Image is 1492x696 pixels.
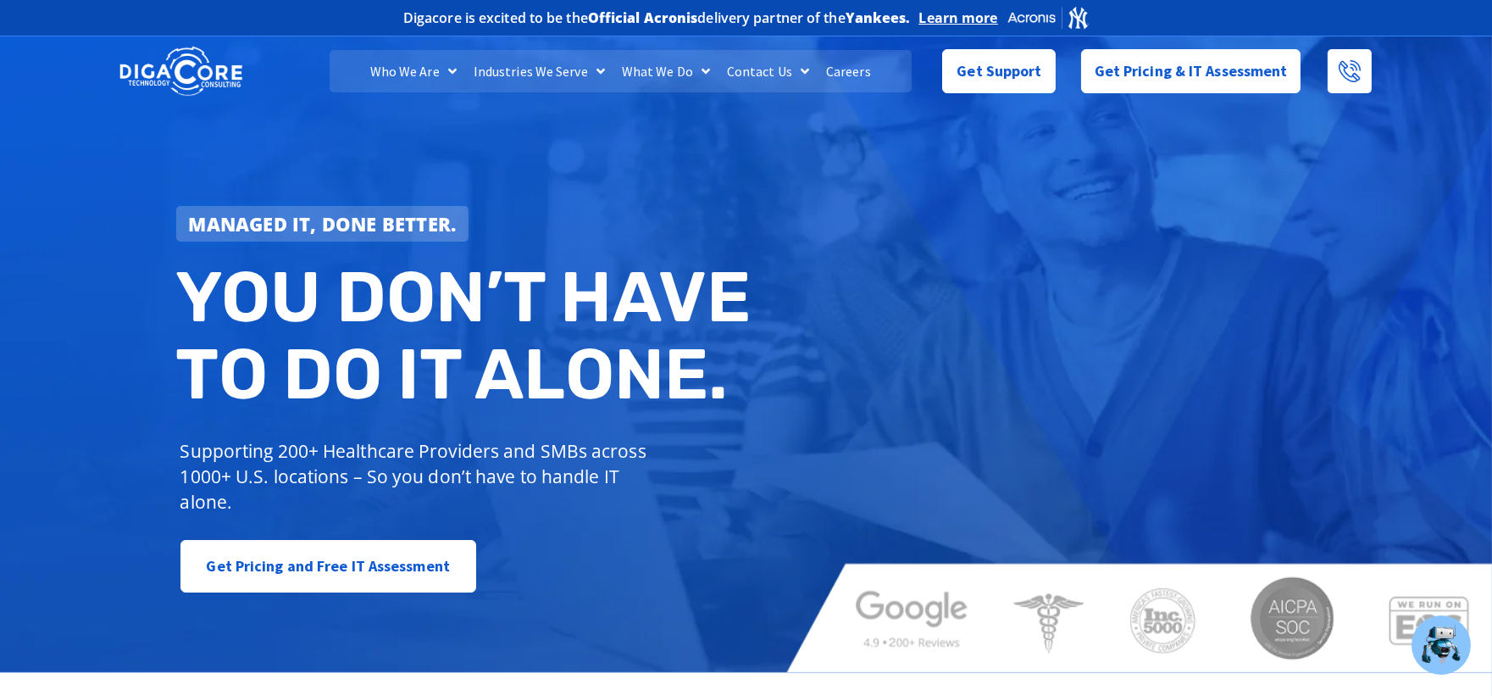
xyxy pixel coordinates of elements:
[919,9,998,26] a: Learn more
[588,8,698,27] b: Official Acronis
[1095,54,1288,88] span: Get Pricing & IT Assessment
[403,11,911,25] h2: Digacore is excited to be the delivery partner of the
[188,100,275,111] div: Domain Overview
[465,50,613,92] a: Industries We Serve
[613,50,718,92] a: What We Do
[169,98,183,112] img: tab_domain_overview_orange.svg
[176,206,469,242] a: Managed IT, done better.
[1007,5,1090,30] img: Acronis
[552,100,651,111] div: Keywords by Traffic
[27,27,41,41] img: logo_orange.svg
[44,44,186,58] div: Domain: [DOMAIN_NAME]
[718,50,818,92] a: Contact Us
[47,27,83,41] div: v 4.0.25
[1449,36,1462,49] img: go_to_app.svg
[1317,100,1365,111] div: Site Audit
[818,50,879,92] a: Careers
[957,54,1041,88] span: Get Support
[1413,36,1427,49] img: setting.svg
[119,45,242,98] img: DigaCore Technology Consulting
[1378,36,1391,49] img: support.svg
[942,49,1055,93] a: Get Support
[534,98,547,112] img: tab_keywords_by_traffic_grey.svg
[180,438,654,515] p: Supporting 200+ Healthcare Providers and SMBs across 1000+ U.S. locations – So you don’t have to ...
[330,50,911,92] nav: Menu
[846,8,911,27] b: Yankees.
[189,211,457,237] strong: Managed IT, done better.
[176,259,759,414] h2: You don’t have to do IT alone.
[1081,49,1301,93] a: Get Pricing & IT Assessment
[207,549,450,583] span: Get Pricing and Free IT Assessment
[362,50,465,92] a: Who We Are
[929,98,943,112] img: tab_backlinks_grey.svg
[948,100,994,111] div: Backlinks
[27,44,41,58] img: website_grey.svg
[180,540,476,593] a: Get Pricing and Free IT Assessment
[1298,98,1312,112] img: tab_seo_analyzer_grey.svg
